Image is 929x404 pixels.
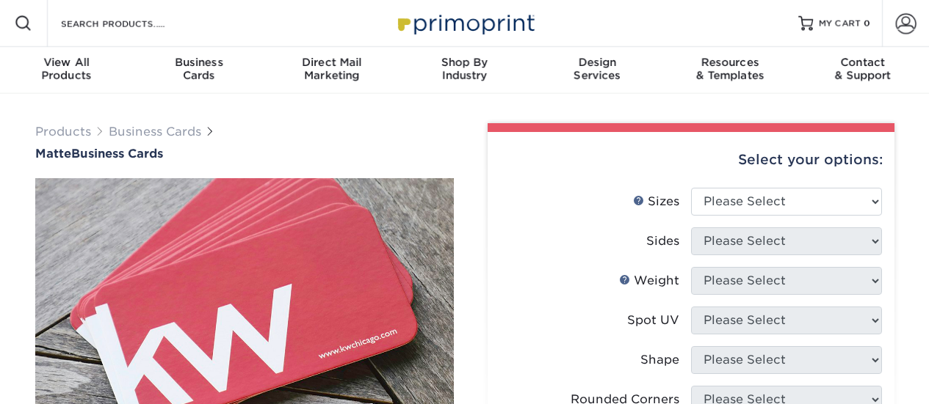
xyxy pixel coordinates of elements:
[133,47,266,94] a: BusinessCards
[796,47,929,94] a: Contact& Support
[499,132,883,188] div: Select your options:
[864,18,870,29] span: 0
[265,47,398,94] a: Direct MailMarketing
[35,125,91,139] a: Products
[35,147,454,161] h1: Business Cards
[35,147,71,161] span: Matte
[796,56,929,82] div: & Support
[133,56,266,82] div: Cards
[664,47,797,94] a: Resources& Templates
[796,56,929,69] span: Contact
[819,18,861,30] span: MY CART
[265,56,398,69] span: Direct Mail
[531,47,664,94] a: DesignServices
[633,193,679,210] div: Sizes
[619,272,679,290] div: Weight
[664,56,797,69] span: Resources
[531,56,664,82] div: Services
[391,7,538,39] img: Primoprint
[265,56,398,82] div: Marketing
[398,47,531,94] a: Shop ByIndustry
[640,351,679,369] div: Shape
[59,15,203,32] input: SEARCH PRODUCTS.....
[133,56,266,69] span: Business
[627,312,679,329] div: Spot UV
[109,125,201,139] a: Business Cards
[646,232,679,250] div: Sides
[398,56,531,82] div: Industry
[398,56,531,69] span: Shop By
[664,56,797,82] div: & Templates
[35,147,454,161] a: MatteBusiness Cards
[531,56,664,69] span: Design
